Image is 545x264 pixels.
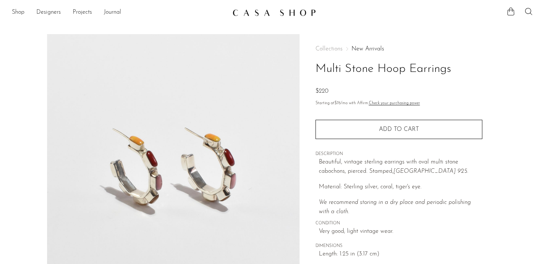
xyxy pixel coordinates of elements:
[319,250,482,259] span: Length: 1.25 in (3.17 cm)
[319,199,471,215] i: We recommend storing in a dry place and periodic polishing with a cloth.
[351,46,384,52] a: New Arrivals
[319,182,482,192] p: Material: Sterling silver, coral, tiger's eye.
[12,8,24,17] a: Shop
[316,60,482,79] h1: Multi Stone Hoop Earrings
[12,6,227,19] ul: NEW HEADER MENU
[36,8,61,17] a: Designers
[73,8,92,17] a: Projects
[104,8,121,17] a: Journal
[316,151,482,158] span: DESCRIPTION
[316,46,343,52] span: Collections
[316,220,482,227] span: CONDITION
[379,126,419,133] span: Add to cart
[316,100,482,107] p: Starting at /mo with Affirm.
[316,120,482,139] button: Add to cart
[319,227,482,237] span: Very good; light vintage wear.
[319,158,482,176] p: Beautiful, vintage sterling earrings with oval multi stone cabochons, pierced. Stamped,
[316,46,482,52] nav: Breadcrumbs
[334,101,341,105] span: $76
[316,88,328,94] span: $220
[316,243,482,250] span: DIMENSIONS
[393,168,468,174] em: [GEOGRAPHIC_DATA] 925.
[12,6,227,19] nav: Desktop navigation
[369,101,420,105] a: Check your purchasing power - Learn more about Affirm Financing (opens in modal)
